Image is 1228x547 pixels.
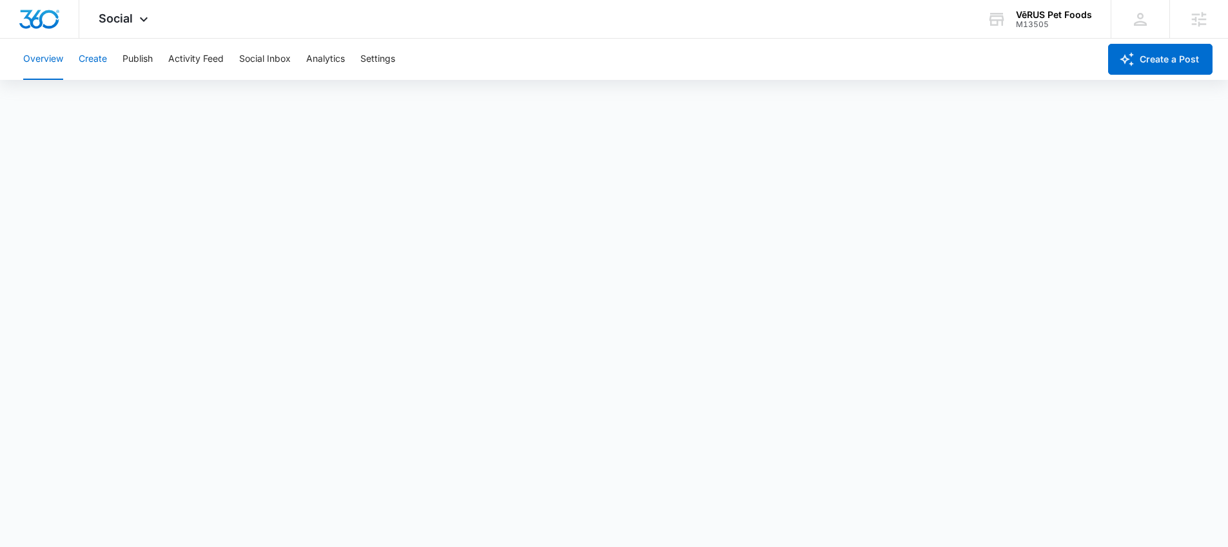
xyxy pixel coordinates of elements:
div: account id [1016,20,1092,29]
button: Analytics [306,39,345,80]
button: Overview [23,39,63,80]
button: Settings [360,39,395,80]
span: Social [99,12,133,25]
button: Create a Post [1108,44,1213,75]
button: Activity Feed [168,39,224,80]
button: Publish [122,39,153,80]
button: Create [79,39,107,80]
button: Social Inbox [239,39,291,80]
div: account name [1016,10,1092,20]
